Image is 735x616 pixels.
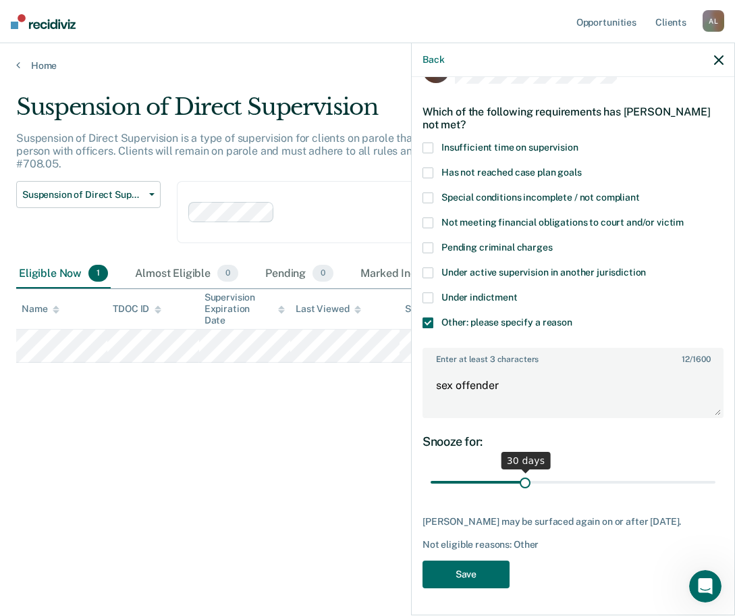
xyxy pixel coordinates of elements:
div: Snooze for: [423,434,724,449]
div: A L [703,10,724,32]
a: Home [16,59,719,72]
span: 0 [217,265,238,282]
span: Other: please specify a reason [441,317,572,328]
span: Not meeting financial obligations to court and/or victim [441,217,684,228]
span: 1 [88,265,108,282]
div: Supervision Expiration Date [205,292,285,326]
div: TDOC ID [113,303,161,315]
div: Almost Eligible [132,259,241,289]
div: Pending [263,259,336,289]
div: Eligible Now [16,259,111,289]
span: Has not reached case plan goals [441,167,582,178]
div: 30 days [501,452,551,469]
div: [PERSON_NAME] may be surfaced again on or after [DATE]. [423,516,724,528]
span: / 1600 [682,355,710,364]
iframe: Intercom live chat [689,570,722,602]
label: Enter at least 3 characters [424,349,722,364]
button: Back [423,54,444,66]
button: Save [423,561,510,588]
span: Special conditions incomplete / not compliant [441,192,640,203]
span: Suspension of Direct Supervision [22,189,144,201]
span: Under active supervision in another jurisdiction [441,267,646,278]
div: Suspension of Direct Supervision [16,93,678,132]
img: Recidiviz [11,14,76,29]
div: Name [22,303,59,315]
div: Last Viewed [296,303,361,315]
div: Marked Ineligible [358,259,478,289]
div: Status [405,303,434,315]
div: Which of the following requirements has [PERSON_NAME] not met? [423,95,724,142]
div: Not eligible reasons: Other [423,539,724,550]
span: Under indictment [441,292,518,303]
span: Pending criminal charges [441,242,553,253]
span: 12 [682,355,690,364]
span: Insufficient time on supervision [441,142,578,153]
span: 0 [312,265,333,282]
p: Suspension of Direct Supervision is a type of supervision for clients on parole that removes the ... [16,132,655,170]
textarea: sex offender [424,367,722,417]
